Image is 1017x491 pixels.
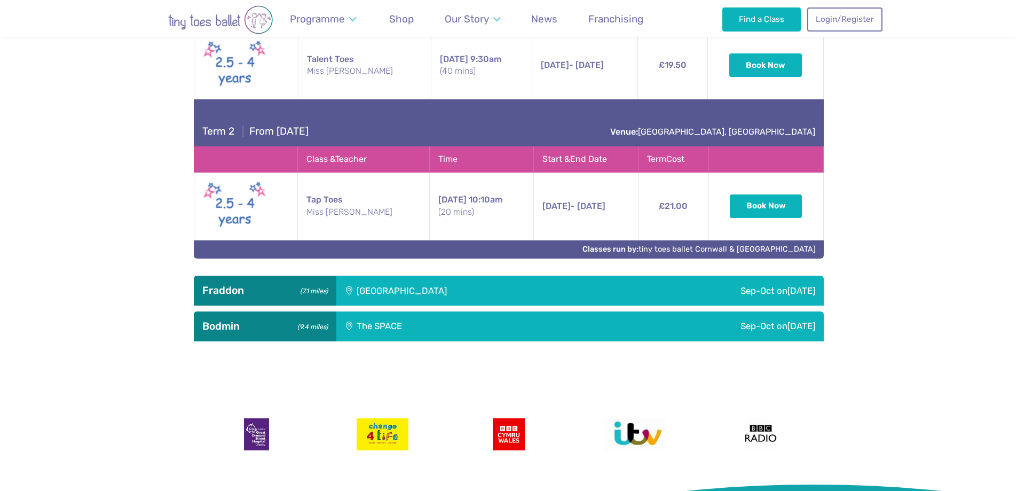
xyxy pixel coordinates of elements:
button: Book Now [730,194,802,218]
div: The SPACE [336,311,555,341]
th: Term Cost [638,147,708,172]
td: 9:30am [431,32,532,99]
a: Classes run by:tiny toes ballet Cornwall & [GEOGRAPHIC_DATA] [582,245,816,254]
td: Talent Toes [298,32,431,99]
small: Miss [PERSON_NAME] [306,206,421,218]
small: (9.4 miles) [294,320,327,331]
span: Our Story [445,13,489,25]
small: (40 mins) [440,65,524,77]
strong: Classes run by: [582,245,638,254]
th: Start & End Date [534,147,638,172]
img: tiny toes ballet [135,5,306,34]
h3: Fraddon [202,284,328,297]
a: Franchising [584,6,649,32]
td: 10:10am [430,172,534,240]
img: Talent toes New (May 2025) [203,179,267,233]
span: - [DATE] [542,201,605,211]
a: Venue:[GEOGRAPHIC_DATA], [GEOGRAPHIC_DATA] [610,127,815,137]
small: (7.1 miles) [296,284,327,295]
img: Talent toes New (May 2025) [203,38,267,92]
a: Login/Register [807,7,882,31]
span: Franchising [588,13,643,25]
h3: Bodmin [202,320,328,333]
td: £21.00 [638,172,708,240]
td: £19.50 [637,32,708,99]
span: [DATE] [787,321,815,331]
td: Tap Toes [298,172,430,240]
span: [DATE] [438,194,467,205]
span: | [237,125,249,137]
a: Our Story [439,6,505,32]
span: News [531,13,557,25]
small: Miss [PERSON_NAME] [307,65,422,77]
strong: Venue: [610,127,638,137]
div: Sep-Oct on [555,311,824,341]
button: Book Now [729,53,802,77]
span: - [DATE] [541,60,604,70]
div: [GEOGRAPHIC_DATA] [336,276,612,306]
span: [DATE] [541,60,569,70]
a: Shop [384,6,419,32]
a: Programme [285,6,361,32]
span: Programme [290,13,345,25]
span: Term 2 [202,125,234,137]
div: Sep-Oct on [612,276,824,306]
span: [DATE] [542,201,571,211]
th: Class & Teacher [298,147,430,172]
a: News [526,6,563,32]
a: Find a Class [722,7,801,31]
small: (20 mins) [438,206,525,218]
th: Time [430,147,534,172]
h4: From [DATE] [202,125,309,138]
span: [DATE] [440,54,468,64]
span: [DATE] [787,285,815,296]
span: Shop [389,13,414,25]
